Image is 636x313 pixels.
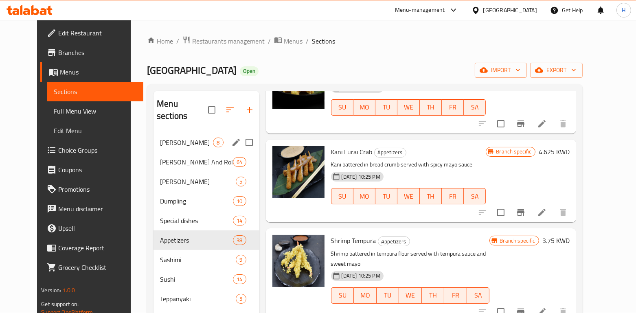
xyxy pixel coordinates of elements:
[492,115,509,132] span: Select to update
[375,148,406,157] span: Appetizers
[233,236,246,244] span: 38
[357,190,372,202] span: MO
[160,138,213,147] div: Sushi Platter
[331,287,354,304] button: SU
[40,43,143,62] a: Branches
[147,36,583,46] nav: breadcrumb
[493,148,535,155] span: Branch specific
[272,235,325,287] img: Shrimp Tempura
[236,177,246,186] div: items
[380,289,396,301] span: TU
[58,204,137,214] span: Menu disclaimer
[397,188,419,204] button: WE
[160,255,236,265] span: Sashimi
[475,63,527,78] button: import
[192,36,265,46] span: Restaurants management
[236,255,246,265] div: items
[338,272,384,280] span: [DATE] 10:25 PM
[331,188,353,204] button: SU
[425,289,441,301] span: TH
[40,140,143,160] a: Choice Groups
[236,294,246,304] div: items
[539,146,570,158] h6: 4.625 KWD
[233,158,246,166] span: 64
[213,139,223,147] span: 8
[154,289,259,309] div: Teppanyaki5
[496,237,538,245] span: Branch specific
[160,138,213,147] span: [PERSON_NAME]
[160,157,233,167] span: [PERSON_NAME] And Roll
[40,62,143,82] a: Menus
[422,287,445,304] button: TH
[444,287,467,304] button: FR
[537,208,547,217] a: Edit menu item
[58,243,137,253] span: Coverage Report
[511,203,531,222] button: Branch-specific-item
[40,23,143,43] a: Edit Restaurant
[553,203,573,222] button: delete
[220,100,240,120] span: Sort sections
[374,148,406,158] div: Appetizers
[272,146,325,198] img: Kani Furai Crab
[154,230,259,250] div: Appetizers38
[154,152,259,172] div: [PERSON_NAME] And Roll64
[331,99,353,116] button: SU
[335,289,351,301] span: SU
[268,36,271,46] li: /
[58,184,137,194] span: Promotions
[331,160,486,170] p: Kani battered in bread crumb served with spicy mayo sauce
[154,211,259,230] div: Special dishes14
[331,146,373,158] span: Kani Furai Crab
[537,119,547,129] a: Edit menu item
[357,289,373,301] span: MO
[420,99,442,116] button: TH
[41,285,61,295] span: Version:
[157,98,208,122] h2: Menu sections
[240,66,259,76] div: Open
[353,99,375,116] button: MO
[553,114,573,134] button: delete
[233,276,246,283] span: 14
[58,28,137,38] span: Edit Restaurant
[378,236,410,246] div: Appetizers
[399,287,422,304] button: WE
[312,36,335,46] span: Sections
[233,274,246,284] div: items
[58,165,137,175] span: Coupons
[236,295,246,303] span: 5
[182,36,265,46] a: Restaurants management
[147,36,173,46] a: Home
[331,249,490,269] p: Shrimp battered in tempura flour served with tempura sauce and sweet mayo
[511,114,531,134] button: Branch-specific-item
[395,5,445,15] div: Menu-management
[357,101,372,113] span: MO
[160,196,233,206] span: Dumpling
[402,289,419,301] span: WE
[274,36,303,46] a: Menus
[58,145,137,155] span: Choice Groups
[284,36,303,46] span: Menus
[377,287,399,304] button: TU
[154,133,259,152] div: [PERSON_NAME]8edit
[233,216,246,225] div: items
[233,157,246,167] div: items
[40,219,143,238] a: Upsell
[331,234,376,247] span: Shrimp Tempura
[160,274,233,284] div: Sushi
[335,101,350,113] span: SU
[338,173,384,181] span: [DATE] 10:25 PM
[154,269,259,289] div: Sushi14
[147,61,237,79] span: [GEOGRAPHIC_DATA]
[401,190,416,202] span: WE
[442,99,464,116] button: FR
[160,294,236,304] span: Teppanyaki
[470,289,487,301] span: SA
[442,188,464,204] button: FR
[542,235,570,246] h6: 3.75 KWD
[233,197,246,205] span: 10
[176,36,179,46] li: /
[41,299,79,309] span: Get support on:
[445,101,461,113] span: FR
